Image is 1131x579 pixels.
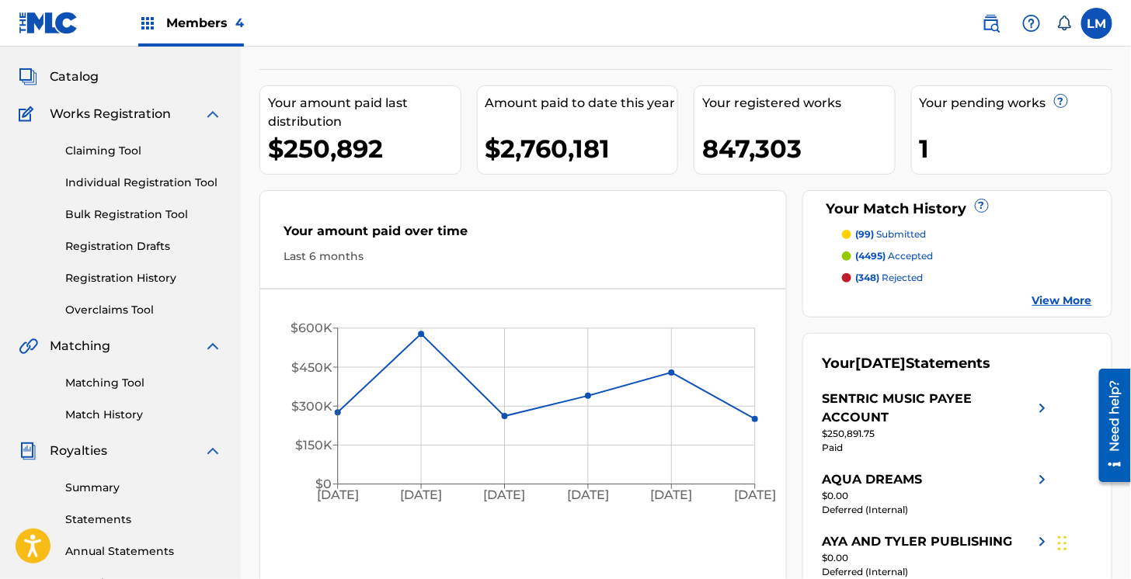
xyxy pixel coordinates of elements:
[1022,14,1041,33] img: help
[65,302,222,318] a: Overclaims Tool
[19,12,78,34] img: MLC Logo
[823,470,1052,517] a: AQUA DREAMSright chevron icon$0.00Deferred (Internal)
[204,105,222,123] img: expand
[284,222,763,248] div: Your amount paid over time
[842,271,1092,285] a: (348) rejected
[65,511,222,528] a: Statements
[1033,532,1052,551] img: right chevron icon
[204,442,222,460] img: expand
[50,337,110,355] span: Matching
[65,238,222,255] a: Registration Drafts
[920,131,1112,166] div: 1
[856,228,875,240] span: (99)
[50,442,107,460] span: Royalties
[1033,390,1052,427] img: right chevron icon
[1033,470,1052,489] img: right chevron icon
[1016,8,1047,39] div: Help
[204,337,222,355] img: expand
[484,487,526,502] tspan: [DATE]
[65,480,222,496] a: Summary
[856,355,907,372] span: [DATE]
[1032,293,1092,309] a: View More
[823,503,1052,517] div: Deferred (Internal)
[976,8,1007,39] a: Public Search
[19,105,39,123] img: Works Registration
[166,14,244,32] span: Members
[823,565,1052,579] div: Deferred (Internal)
[19,337,38,355] img: Matching
[823,390,1052,455] a: SENTRIC MUSIC PAYEE ACCOUNTright chevron icon$250,891.75Paid
[19,68,99,86] a: CatalogCatalog
[842,249,1092,263] a: (4495) accepted
[485,94,678,113] div: Amount paid to date this year
[856,272,880,283] span: (348)
[823,441,1052,455] div: Paid
[268,131,461,166] div: $250,892
[823,532,1052,579] a: AYA AND TYLER PUBLISHINGright chevron icon$0.00Deferred (Internal)
[1081,8,1112,39] div: User Menu
[65,407,222,423] a: Match History
[291,321,332,336] tspan: $600K
[19,68,37,86] img: Catalog
[65,175,222,191] a: Individual Registration Tool
[65,543,222,560] a: Annual Statements
[823,551,1052,565] div: $0.00
[295,438,332,452] tspan: $150K
[50,105,171,123] span: Works Registration
[19,30,113,49] a: SummarySummary
[65,206,222,223] a: Bulk Registration Tool
[65,375,222,391] a: Matching Tool
[317,487,359,502] tspan: [DATE]
[982,14,1000,33] img: search
[823,470,923,489] div: AQUA DREAMS
[702,131,895,166] div: 847,303
[400,487,442,502] tspan: [DATE]
[235,16,244,30] span: 4
[856,250,886,262] span: (4495)
[823,427,1052,441] div: $250,891.75
[315,477,332,491] tspan: $0
[1087,362,1131,487] iframe: Resource Center
[65,270,222,286] a: Registration History
[823,532,1013,551] div: AYA AND TYLER PUBLISHING
[823,390,1033,427] div: SENTRIC MUSIC PAYEE ACCOUNT
[1053,504,1131,579] iframe: Chat Widget
[734,487,776,502] tspan: [DATE]
[50,68,99,86] span: Catalog
[1058,520,1067,567] div: Drag
[976,199,988,212] span: ?
[823,199,1092,220] div: Your Match History
[1056,16,1072,31] div: Notifications
[291,360,332,375] tspan: $450K
[856,271,924,285] p: rejected
[920,94,1112,113] div: Your pending works
[823,353,991,374] div: Your Statements
[842,227,1092,241] a: (99) submitted
[138,14,157,33] img: Top Rightsholders
[268,94,461,131] div: Your amount paid last distribution
[567,487,609,502] tspan: [DATE]
[856,227,927,241] p: submitted
[284,248,763,265] div: Last 6 months
[856,249,934,263] p: accepted
[1055,95,1067,107] span: ?
[823,489,1052,503] div: $0.00
[650,487,692,502] tspan: [DATE]
[702,94,895,113] div: Your registered works
[291,399,332,414] tspan: $300K
[485,131,678,166] div: $2,760,181
[65,143,222,159] a: Claiming Tool
[19,442,37,460] img: Royalties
